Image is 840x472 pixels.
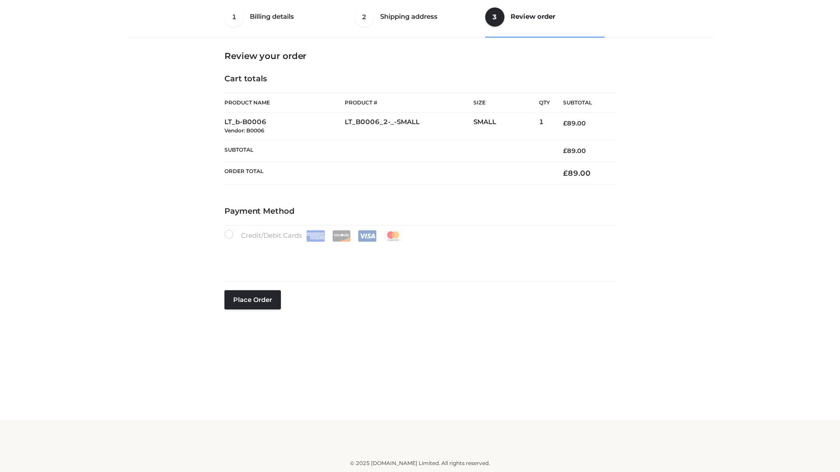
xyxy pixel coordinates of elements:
th: Subtotal [550,93,616,113]
h4: Payment Method [224,207,616,216]
span: £ [563,147,567,155]
img: Mastercard [384,230,402,242]
h3: Review your order [224,51,616,61]
h4: Cart totals [224,74,616,84]
span: £ [563,169,568,177]
small: Vendor: B0006 [224,127,264,134]
td: SMALL [473,113,539,140]
td: 1 [539,113,550,140]
th: Size [473,93,535,113]
bdi: 89.00 [563,147,586,155]
bdi: 89.00 [563,119,586,127]
bdi: 89.00 [563,169,591,177]
button: Place order [224,290,281,309]
th: Qty [539,93,550,113]
label: Credit/Debit Cards [224,230,403,242]
div: © 2025 [DOMAIN_NAME] Limited. All rights reserved. [130,459,710,468]
th: Product # [345,93,473,113]
td: LT_B0006_2-_-SMALL [345,113,473,140]
img: Discover [332,230,351,242]
td: LT_b-B0006 [224,113,345,140]
span: £ [563,119,567,127]
img: Visa [358,230,377,242]
iframe: Secure payment input frame [223,240,614,272]
img: Amex [306,230,325,242]
th: Subtotal [224,140,550,161]
th: Order Total [224,162,550,185]
th: Product Name [224,93,345,113]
